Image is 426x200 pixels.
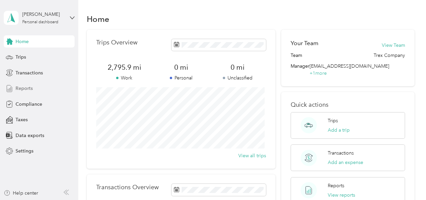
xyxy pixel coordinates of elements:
span: + 1 more [310,70,327,76]
p: Trips Overview [96,39,137,46]
button: Help center [4,190,38,197]
button: View Team [382,42,405,49]
p: Personal [153,74,209,81]
button: View reports [328,192,355,199]
span: Trex Company [374,52,405,59]
span: Team [291,52,302,59]
span: Compliance [16,101,42,108]
p: Unclassified [209,74,266,81]
h1: Home [87,15,109,23]
span: Taxes [16,116,28,123]
p: Transactions [328,149,354,157]
div: Personal dashboard [22,20,58,24]
button: Add an expense [328,159,363,166]
button: Add a trip [328,127,350,134]
p: Trips [328,117,338,124]
h2: Your Team [291,39,318,47]
iframe: Everlance-gr Chat Button Frame [388,162,426,200]
span: Transactions [16,69,43,76]
span: Reports [16,85,33,92]
span: 0 mi [153,63,209,72]
span: Home [16,38,29,45]
span: Data exports [16,132,44,139]
span: 0 mi [209,63,266,72]
span: 2,795.9 mi [96,63,153,72]
span: Trips [16,54,26,61]
p: Reports [328,182,344,189]
span: [EMAIL_ADDRESS][DOMAIN_NAME] [310,63,389,69]
div: [PERSON_NAME] [22,11,64,18]
p: Work [96,74,153,81]
button: View all trips [238,152,266,159]
p: Quick actions [291,101,405,108]
p: Transactions Overview [96,184,159,191]
span: Manager [291,63,310,77]
span: Settings [16,147,33,155]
